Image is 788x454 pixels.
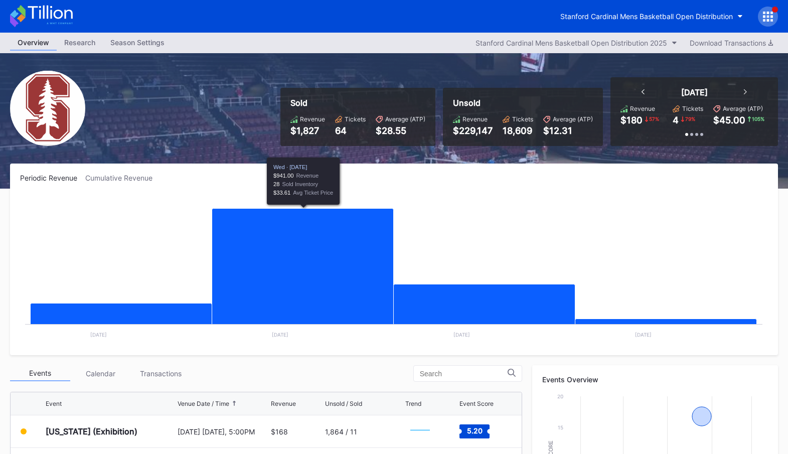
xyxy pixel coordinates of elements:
[453,125,493,136] div: $229,147
[553,115,593,123] div: Average (ATP)
[325,400,362,407] div: Unsold / Sold
[690,39,773,47] div: Download Transactions
[57,35,103,51] a: Research
[560,12,733,21] div: Stanford Cardinal Mens Basketball Open Distribution
[630,105,655,112] div: Revenue
[345,115,366,123] div: Tickets
[271,400,296,407] div: Revenue
[713,115,745,125] div: $45.00
[46,400,62,407] div: Event
[558,424,563,430] text: 15
[57,35,103,50] div: Research
[470,36,682,50] button: Stanford Cardinal Mens Basketball Open Distribution 2025
[178,400,229,407] div: Venue Date / Time
[405,419,435,444] svg: Chart title
[46,426,137,436] div: [US_STATE] (Exhibition)
[542,375,768,384] div: Events Overview
[290,125,325,136] div: $1,827
[557,393,563,399] text: 20
[376,125,425,136] div: $28.55
[723,105,763,112] div: Average (ATP)
[405,400,421,407] div: Trend
[272,332,288,338] text: [DATE]
[420,370,508,378] input: Search
[648,115,660,123] div: 57 %
[620,115,643,125] div: $180
[85,174,161,182] div: Cumulative Revenue
[90,332,107,338] text: [DATE]
[20,195,767,345] svg: Chart title
[335,125,366,136] div: 64
[271,427,288,436] div: $168
[290,98,425,108] div: Sold
[673,115,679,125] div: 4
[503,125,533,136] div: 18,609
[751,115,765,123] div: 105 %
[453,332,470,338] text: [DATE]
[300,115,325,123] div: Revenue
[467,426,483,435] text: 5.20
[20,174,85,182] div: Periodic Revenue
[453,98,593,108] div: Unsold
[512,115,533,123] div: Tickets
[103,35,172,51] a: Season Settings
[684,115,696,123] div: 79 %
[681,87,708,97] div: [DATE]
[10,35,57,51] a: Overview
[385,115,425,123] div: Average (ATP)
[10,366,70,381] div: Events
[178,427,268,436] div: [DATE] [DATE], 5:00PM
[462,115,488,123] div: Revenue
[476,39,667,47] div: Stanford Cardinal Mens Basketball Open Distribution 2025
[70,366,130,381] div: Calendar
[635,332,652,338] text: [DATE]
[553,7,750,26] button: Stanford Cardinal Mens Basketball Open Distribution
[10,71,85,146] img: Stanford_Cardinal_Womens_Volleyball_Secondary.png
[130,366,191,381] div: Transactions
[682,105,703,112] div: Tickets
[685,36,778,50] button: Download Transactions
[103,35,172,50] div: Season Settings
[325,427,357,436] div: 1,864 / 11
[543,125,593,136] div: $12.31
[459,400,494,407] div: Event Score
